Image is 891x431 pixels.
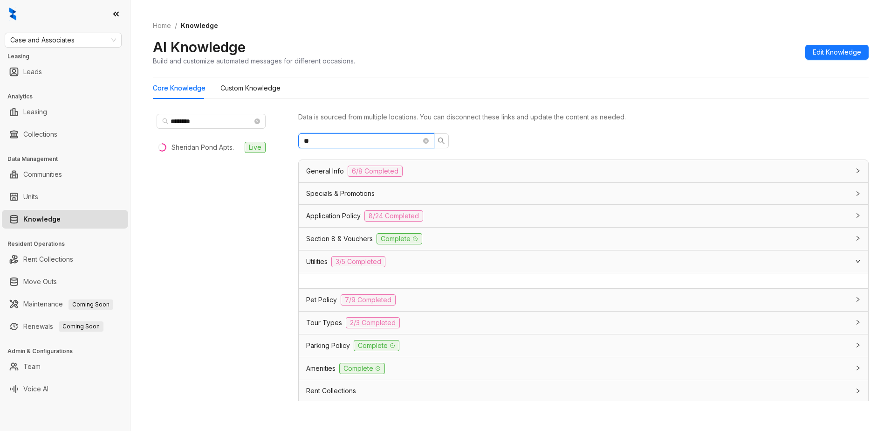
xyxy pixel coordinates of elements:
h3: Data Management [7,155,130,163]
span: Coming Soon [59,321,103,332]
a: Team [23,357,41,376]
div: General Info6/8 Completed [299,160,868,182]
li: Maintenance [2,295,128,313]
span: Utilities [306,257,328,267]
span: 2/3 Completed [346,317,400,328]
span: 8/24 Completed [364,210,423,222]
span: Knowledge [181,21,218,29]
div: Section 8 & VouchersComplete [299,228,868,250]
button: Edit Knowledge [805,45,869,60]
span: collapsed [855,320,861,325]
li: / [175,21,177,31]
li: Rent Collections [2,250,128,269]
span: search [438,137,445,145]
a: Home [151,21,173,31]
span: Specials & Promotions [306,188,375,199]
span: Complete [339,363,385,374]
h3: Admin & Configurations [7,347,130,355]
span: collapsed [855,388,861,394]
h3: Analytics [7,92,130,101]
li: Communities [2,165,128,184]
div: Build and customize automated messages for different occasions. [153,56,355,66]
a: RenewalsComing Soon [23,317,103,336]
div: Tour Types2/3 Completed [299,312,868,334]
li: Renewals [2,317,128,336]
span: Coming Soon [69,299,113,310]
span: collapsed [855,342,861,348]
div: Utilities3/5 Completed [299,250,868,273]
span: collapsed [855,297,861,302]
a: Leasing [23,103,47,121]
span: Edit Knowledge [813,47,861,57]
a: Move Outs [23,272,57,291]
span: close-circle [254,118,260,124]
h3: Resident Operations [7,240,130,248]
a: Units [23,188,38,206]
span: collapsed [855,168,861,174]
div: Parking PolicyComplete [299,334,868,357]
li: Collections [2,125,128,144]
div: Data is sourced from multiple locations. You can disconnect these links and update the content as... [298,112,869,122]
span: Rent Collections [306,386,356,396]
img: logo [9,7,16,21]
span: Case and Associates [10,33,116,47]
span: Tour Types [306,318,342,328]
span: Parking Policy [306,341,350,351]
div: Specials & Promotions [299,183,868,204]
span: Application Policy [306,211,361,221]
div: AmenitiesComplete [299,357,868,380]
div: Pet Policy7/9 Completed [299,289,868,311]
h2: AI Knowledge [153,38,246,56]
span: Complete [377,233,422,244]
span: close-circle [423,138,429,144]
span: 7/9 Completed [341,294,396,306]
span: Live [245,142,266,153]
span: collapsed [855,213,861,218]
span: collapsed [855,191,861,196]
a: Knowledge [23,210,61,229]
li: Team [2,357,128,376]
span: 6/8 Completed [348,166,403,177]
div: Application Policy8/24 Completed [299,205,868,227]
span: Pet Policy [306,295,337,305]
li: Voice AI [2,380,128,398]
span: collapsed [855,236,861,241]
a: Voice AI [23,380,48,398]
span: Complete [354,340,399,351]
span: collapsed [855,365,861,371]
a: Rent Collections [23,250,73,269]
span: expanded [855,258,861,264]
div: Rent Collections [299,380,868,402]
a: Communities [23,165,62,184]
div: Custom Knowledge [220,83,281,93]
a: Collections [23,125,57,144]
div: Core Knowledge [153,83,206,93]
span: search [162,118,169,125]
span: Section 8 & Vouchers [306,234,373,244]
li: Leasing [2,103,128,121]
span: Amenities [306,363,336,374]
li: Knowledge [2,210,128,229]
span: General Info [306,166,344,176]
li: Move Outs [2,272,128,291]
li: Units [2,188,128,206]
span: 3/5 Completed [331,256,385,267]
a: Leads [23,63,42,81]
li: Leads [2,63,128,81]
div: Sheridan Pond Apts. [171,142,234,153]
h3: Leasing [7,52,130,61]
